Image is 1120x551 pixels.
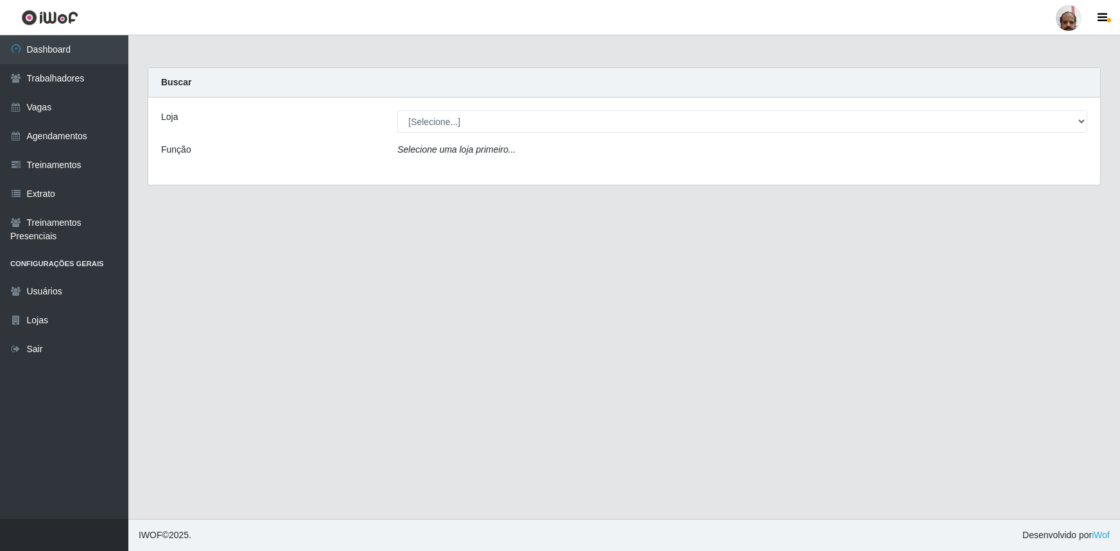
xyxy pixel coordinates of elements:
[1022,529,1110,542] span: Desenvolvido por
[1092,530,1110,540] a: iWof
[161,110,178,124] label: Loja
[161,77,191,87] strong: Buscar
[397,144,515,155] i: Selecione uma loja primeiro...
[161,143,191,157] label: Função
[21,10,78,26] img: CoreUI Logo
[139,529,191,542] span: © 2025 .
[139,530,162,540] span: IWOF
